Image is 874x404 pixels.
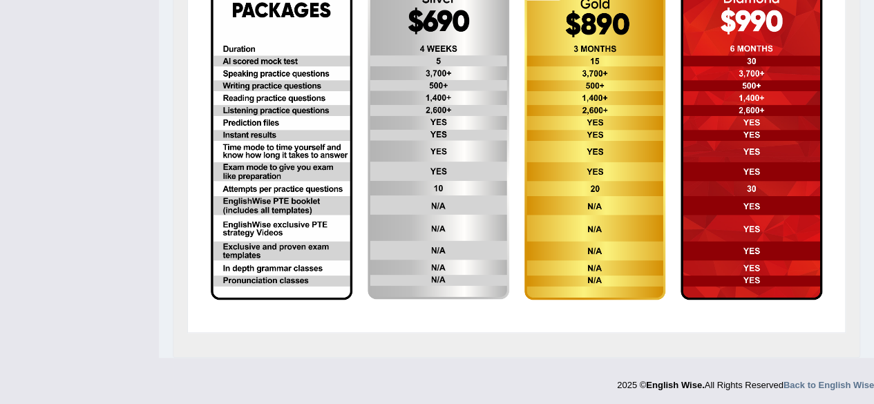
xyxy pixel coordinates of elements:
[783,380,874,390] a: Back to English Wise
[646,380,704,390] strong: English Wise.
[617,372,874,392] div: 2025 © All Rights Reserved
